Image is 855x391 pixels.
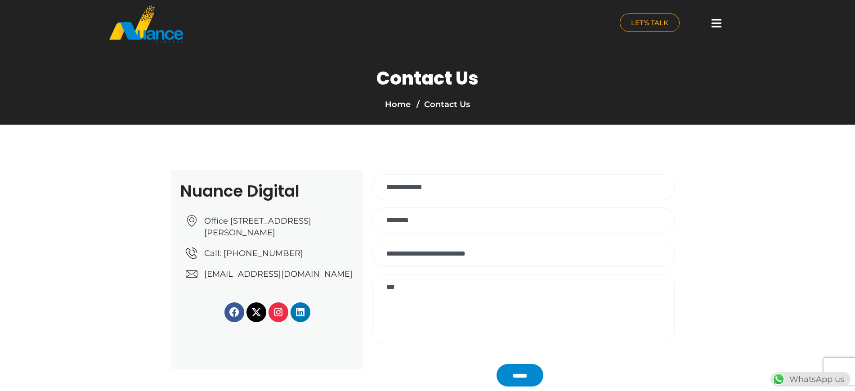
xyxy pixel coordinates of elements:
[180,183,354,199] h2: Nuance Digital
[186,268,354,280] a: [EMAIL_ADDRESS][DOMAIN_NAME]
[202,215,354,238] span: Office [STREET_ADDRESS][PERSON_NAME]
[620,13,680,32] a: LET'S TALK
[368,174,680,365] form: Contact form
[202,247,303,259] span: Call: [PHONE_NUMBER]
[414,98,470,111] li: Contact Us
[770,374,851,384] a: WhatsAppWhatsApp us
[186,215,354,238] a: Office [STREET_ADDRESS][PERSON_NAME]
[631,19,668,26] span: LET'S TALK
[376,67,479,89] h1: Contact Us
[770,372,851,387] div: WhatsApp us
[108,4,423,44] a: nuance-qatar_logo
[771,372,786,387] img: WhatsApp
[186,247,354,259] a: Call: [PHONE_NUMBER]
[108,4,184,44] img: nuance-qatar_logo
[202,268,353,280] span: [EMAIL_ADDRESS][DOMAIN_NAME]
[385,99,411,109] a: Home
